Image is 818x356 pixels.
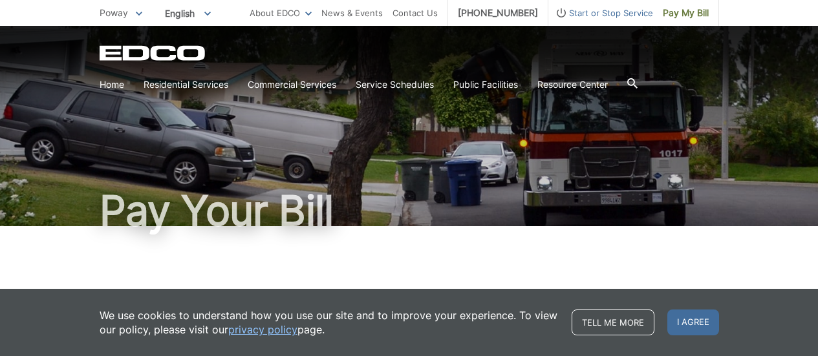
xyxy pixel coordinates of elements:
a: News & Events [321,6,383,20]
a: Home [100,78,124,92]
a: Public Facilities [453,78,518,92]
a: About EDCO [250,6,312,20]
a: Service Schedules [356,78,434,92]
span: English [155,3,221,24]
a: privacy policy [228,322,297,337]
a: Contact Us [393,6,438,20]
h1: Pay Your Bill [100,190,719,231]
span: Poway [100,7,128,18]
span: I agree [667,309,719,335]
a: Resource Center [537,78,608,92]
a: Commercial Services [248,78,336,92]
a: EDCD logo. Return to the homepage. [100,45,207,61]
span: Pay My Bill [663,6,709,20]
p: We use cookies to understand how you use our site and to improve your experience. To view our pol... [100,308,559,337]
a: Residential Services [144,78,228,92]
a: Tell me more [572,309,654,335]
